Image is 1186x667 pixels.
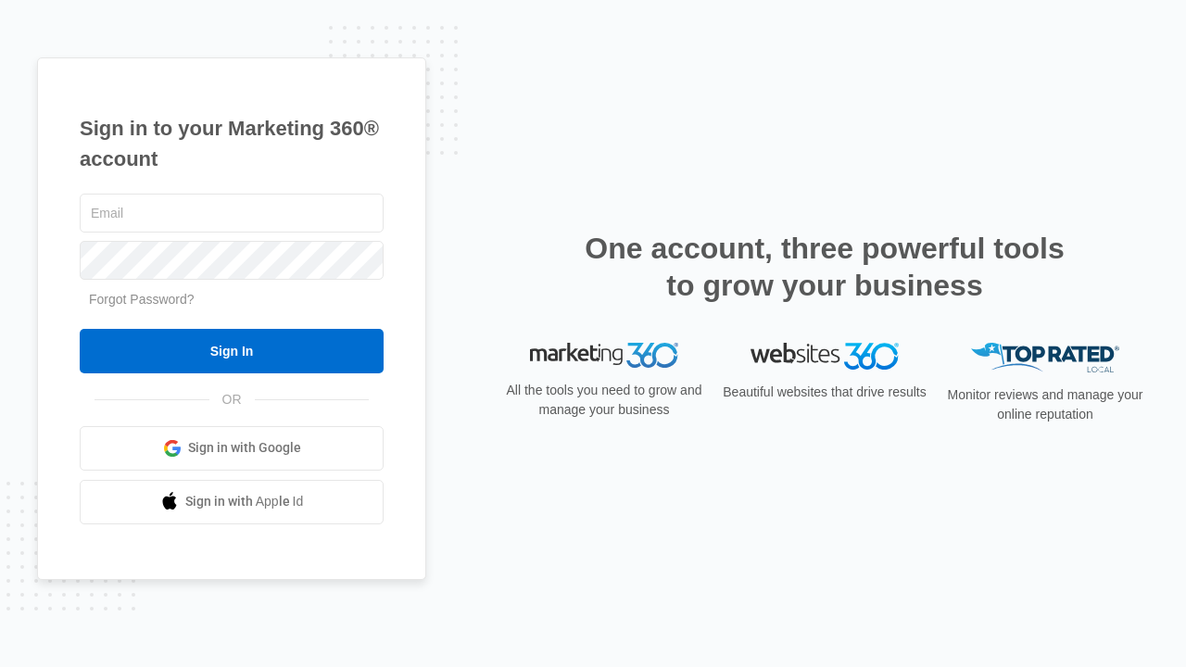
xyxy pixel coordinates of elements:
[579,230,1070,304] h2: One account, three powerful tools to grow your business
[209,390,255,409] span: OR
[80,480,384,524] a: Sign in with Apple Id
[185,492,304,511] span: Sign in with Apple Id
[500,381,708,420] p: All the tools you need to grow and manage your business
[80,194,384,233] input: Email
[530,343,678,369] img: Marketing 360
[971,343,1119,373] img: Top Rated Local
[80,426,384,471] a: Sign in with Google
[80,329,384,373] input: Sign In
[80,113,384,174] h1: Sign in to your Marketing 360® account
[89,292,195,307] a: Forgot Password?
[188,438,301,458] span: Sign in with Google
[751,343,899,370] img: Websites 360
[721,383,928,402] p: Beautiful websites that drive results
[941,385,1149,424] p: Monitor reviews and manage your online reputation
